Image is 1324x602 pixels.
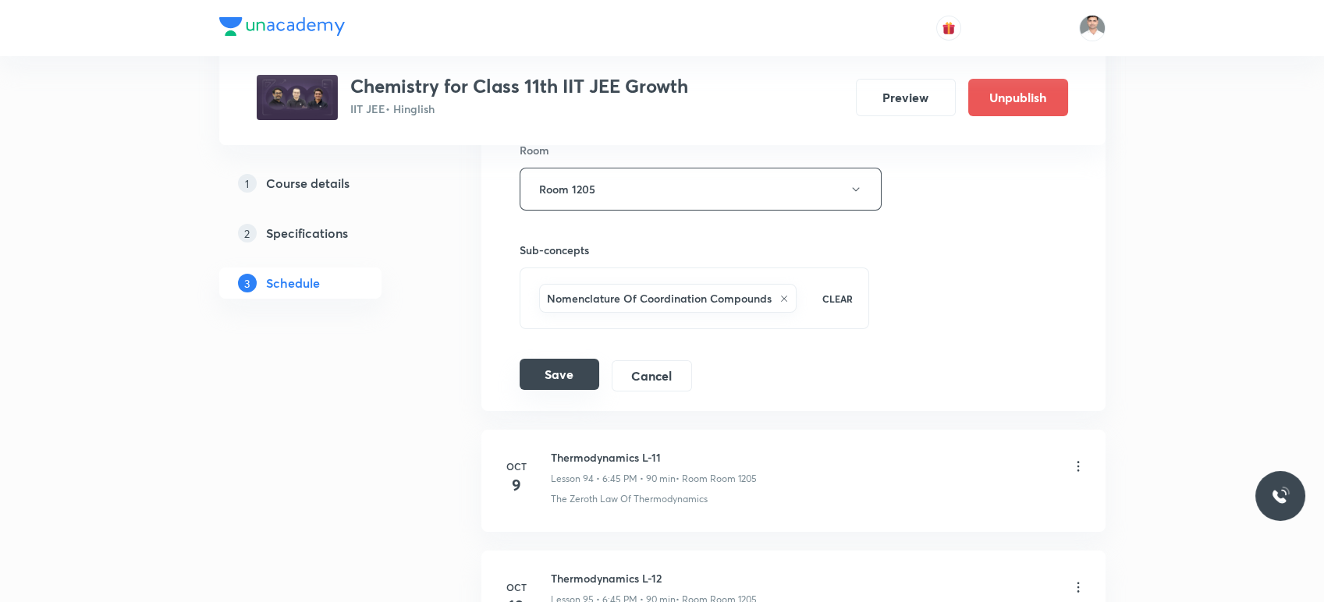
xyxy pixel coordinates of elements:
[350,75,688,97] h3: Chemistry for Class 11th IIT JEE Growth
[501,459,532,473] h6: Oct
[238,224,257,243] p: 2
[1271,487,1290,505] img: ttu
[219,17,345,36] img: Company Logo
[968,79,1068,116] button: Unpublish
[551,472,676,486] p: Lesson 94 • 6:45 PM • 90 min
[1079,15,1106,41] img: Mant Lal
[822,292,853,306] p: CLEAR
[219,17,345,40] a: Company Logo
[266,274,320,292] h5: Schedule
[942,21,956,35] img: avatar
[350,101,688,117] p: IIT JEE • Hinglish
[551,449,757,466] h6: Thermodynamics L-11
[266,224,348,243] h5: Specifications
[547,290,772,306] h6: Nomenclature Of Coordination Compounds
[520,359,599,390] button: Save
[219,168,431,199] a: 1Course details
[551,492,708,506] p: The Zeroth Law Of Thermodynamics
[612,360,692,391] button: Cancel
[501,473,532,497] h4: 9
[520,168,882,211] button: Room 1205
[520,142,549,158] h6: Room
[238,174,257,193] p: 1
[856,79,956,116] button: Preview
[219,218,431,249] a: 2Specifications
[936,16,961,41] button: avatar
[501,580,532,594] h6: Oct
[257,75,338,120] img: f185f6e454e84d7380b107abfbc53f07.jpg
[266,174,350,193] h5: Course details
[551,570,757,586] h6: Thermodynamics L-12
[676,472,757,486] p: • Room Room 1205
[238,274,257,292] p: 3
[520,242,870,258] h6: Sub-concepts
